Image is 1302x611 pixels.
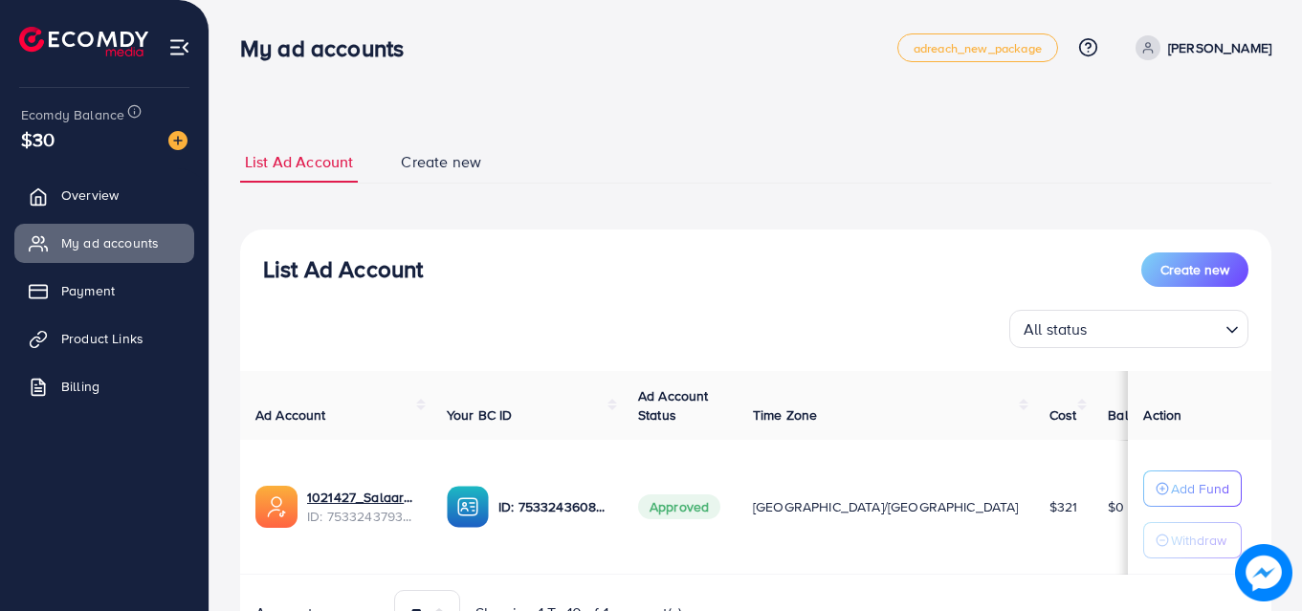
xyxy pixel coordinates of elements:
[638,386,709,425] span: Ad Account Status
[498,495,607,518] p: ID: 7533243608732893201
[1171,529,1226,552] p: Withdraw
[1049,405,1077,425] span: Cost
[61,185,119,205] span: Overview
[263,255,423,283] h3: List Ad Account
[307,488,416,527] div: <span class='underline'>1021427_Salaar_1753970024723</span></br>7533243793269768193
[14,367,194,405] a: Billing
[240,34,419,62] h3: My ad accounts
[61,233,159,252] span: My ad accounts
[1236,545,1291,600] img: image
[14,224,194,262] a: My ad accounts
[168,131,188,150] img: image
[1020,316,1092,343] span: All status
[1160,260,1229,279] span: Create new
[638,494,720,519] span: Approved
[168,36,190,58] img: menu
[914,42,1042,55] span: adreach_new_package
[21,105,124,124] span: Ecomdy Balance
[307,507,416,526] span: ID: 7533243793269768193
[21,125,55,153] span: $30
[1143,405,1181,425] span: Action
[1143,522,1242,558] button: Withdraw
[1009,310,1248,348] div: Search for option
[1143,470,1242,507] button: Add Fund
[1168,36,1271,59] p: [PERSON_NAME]
[255,405,326,425] span: Ad Account
[61,281,115,300] span: Payment
[255,486,298,528] img: ic-ads-acc.e4c84228.svg
[61,377,99,396] span: Billing
[753,405,817,425] span: Time Zone
[61,329,143,348] span: Product Links
[447,405,513,425] span: Your BC ID
[1108,405,1159,425] span: Balance
[14,319,194,358] a: Product Links
[1128,35,1271,60] a: [PERSON_NAME]
[307,488,416,507] a: 1021427_Salaar_1753970024723
[245,151,353,173] span: List Ad Account
[14,272,194,310] a: Payment
[19,27,148,56] img: logo
[897,33,1058,62] a: adreach_new_package
[1171,477,1229,500] p: Add Fund
[401,151,481,173] span: Create new
[753,497,1019,516] span: [GEOGRAPHIC_DATA]/[GEOGRAPHIC_DATA]
[447,486,489,528] img: ic-ba-acc.ded83a64.svg
[1093,312,1218,343] input: Search for option
[1108,497,1124,516] span: $0
[1049,497,1078,516] span: $321
[14,176,194,214] a: Overview
[1141,252,1248,287] button: Create new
